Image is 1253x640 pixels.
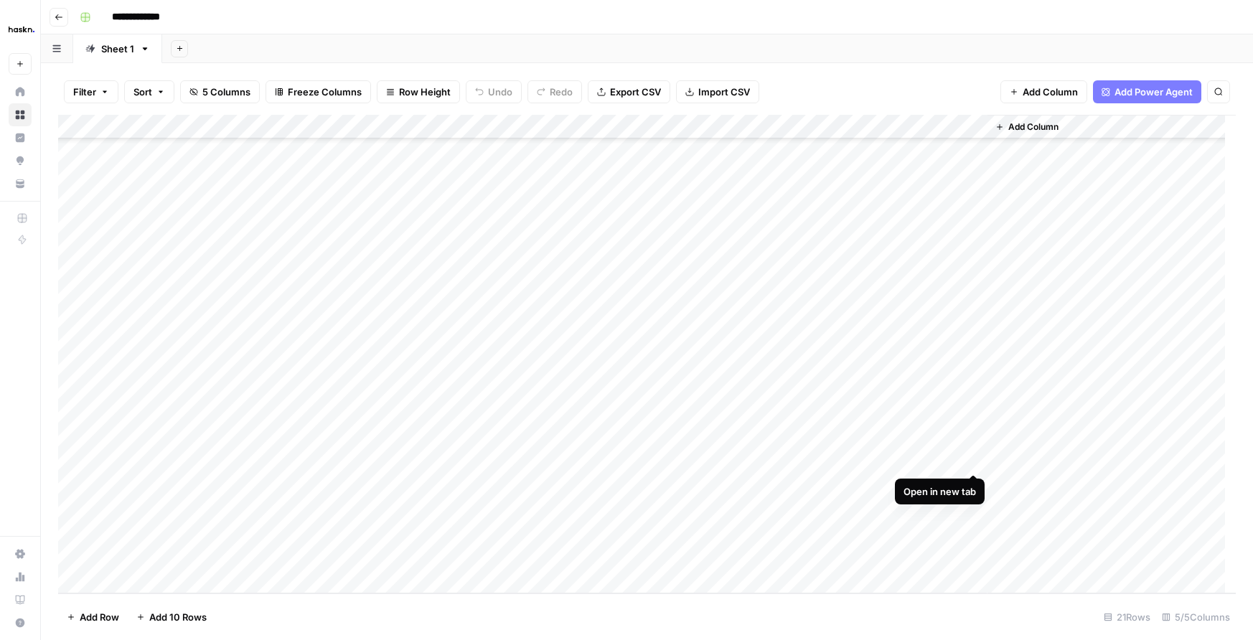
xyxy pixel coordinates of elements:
[80,610,119,624] span: Add Row
[550,85,573,99] span: Redo
[202,85,250,99] span: 5 Columns
[9,565,32,588] a: Usage
[9,126,32,149] a: Insights
[1114,85,1193,99] span: Add Power Agent
[488,85,512,99] span: Undo
[64,80,118,103] button: Filter
[466,80,522,103] button: Undo
[1098,606,1156,629] div: 21 Rows
[101,42,134,56] div: Sheet 1
[133,85,152,99] span: Sort
[9,542,32,565] a: Settings
[1000,80,1087,103] button: Add Column
[73,34,162,63] a: Sheet 1
[399,85,451,99] span: Row Height
[128,606,215,629] button: Add 10 Rows
[9,11,32,47] button: Workspace: Haskn
[676,80,759,103] button: Import CSV
[149,610,207,624] span: Add 10 Rows
[1008,121,1059,133] span: Add Column
[698,85,750,99] span: Import CSV
[1093,80,1201,103] button: Add Power Agent
[9,172,32,195] a: Your Data
[1023,85,1078,99] span: Add Column
[1156,606,1236,629] div: 5/5 Columns
[9,149,32,172] a: Opportunities
[990,118,1064,136] button: Add Column
[58,606,128,629] button: Add Row
[73,85,96,99] span: Filter
[377,80,460,103] button: Row Height
[124,80,174,103] button: Sort
[9,80,32,103] a: Home
[9,611,32,634] button: Help + Support
[610,85,661,99] span: Export CSV
[266,80,371,103] button: Freeze Columns
[9,103,32,126] a: Browse
[180,80,260,103] button: 5 Columns
[527,80,582,103] button: Redo
[904,484,976,499] div: Open in new tab
[9,17,34,42] img: Haskn Logo
[9,588,32,611] a: Learning Hub
[588,80,670,103] button: Export CSV
[288,85,362,99] span: Freeze Columns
